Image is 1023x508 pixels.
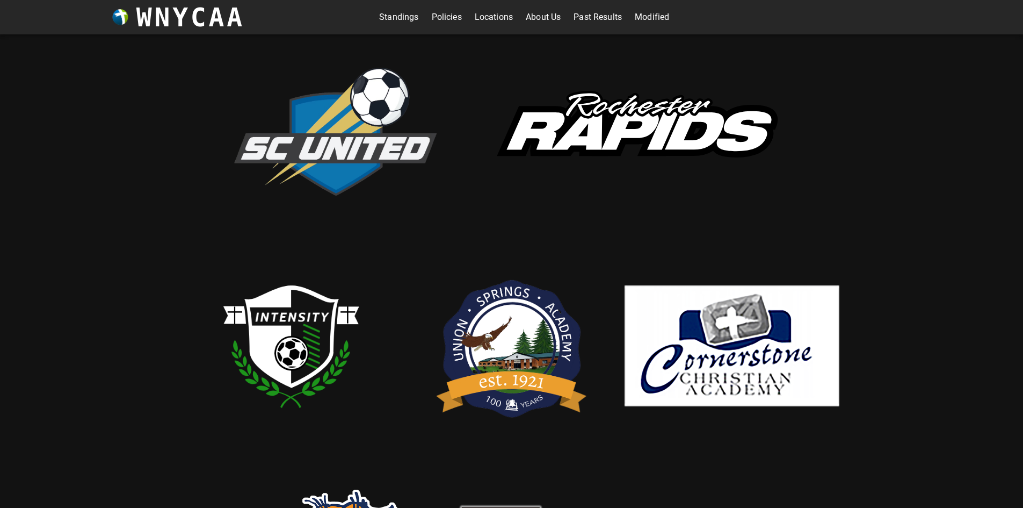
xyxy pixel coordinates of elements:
[635,9,669,26] a: Modified
[625,285,839,406] img: cornerstone.png
[112,9,128,25] img: wnycaaBall.png
[431,263,592,430] img: usa.png
[474,70,796,189] img: rapids.svg
[136,2,245,32] h3: WNYCAA
[526,9,561,26] a: About Us
[379,9,418,26] a: Standings
[574,9,622,26] a: Past Results
[475,9,513,26] a: Locations
[184,239,399,454] img: intensity.png
[432,9,462,26] a: Policies
[227,56,442,203] img: scUnited.png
